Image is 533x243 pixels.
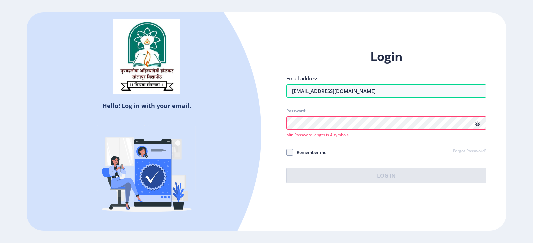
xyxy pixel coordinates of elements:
h1: Login [286,49,486,64]
a: Forgot Password? [453,148,486,154]
img: sulogo.png [113,19,180,94]
span: Remember me [293,148,326,156]
img: Verified-rafiki.svg [88,112,205,229]
label: Email address: [286,75,320,82]
span: Min Password length is 4 symbols [286,132,349,138]
a: Register [174,229,205,239]
button: Log In [286,168,486,183]
input: Email address [286,84,486,98]
label: Password: [286,108,306,114]
h5: Don't have an account? [32,229,262,239]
